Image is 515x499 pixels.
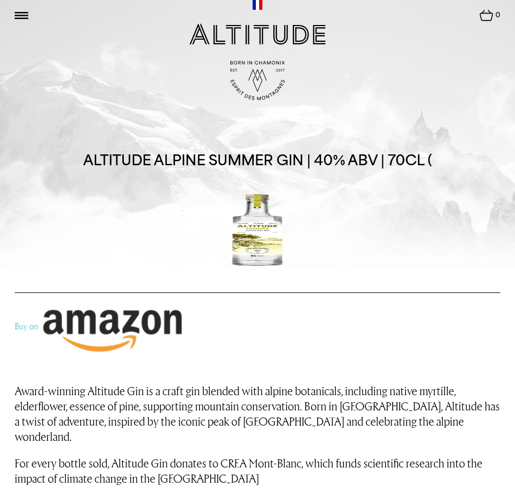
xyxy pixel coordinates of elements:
[15,383,500,444] p: Award-winning Altitude Gin is a craft gin blended with alpine botanicals, including native myrtil...
[40,303,185,353] img: amazon_defalut.png
[127,189,388,271] img: Altitude Alpine Summer Gin | 40% ABV | 70cl (
[15,320,38,332] span: Buy on
[480,10,501,27] a: 0
[15,320,185,332] a: Buy on
[480,10,493,21] img: Basket
[230,61,285,101] img: Born in Chamonix - Est. 2017 - Espirit des Montagnes
[15,12,28,19] img: Show nav
[15,456,500,486] p: For every bottle sold, Altitude Gin donates to CREA Mont-Blanc, which funds scientific research i...
[190,23,325,45] img: Altitude Gin
[83,152,432,170] h1: Altitude Alpine Summer Gin | 40% ABV | 70cl (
